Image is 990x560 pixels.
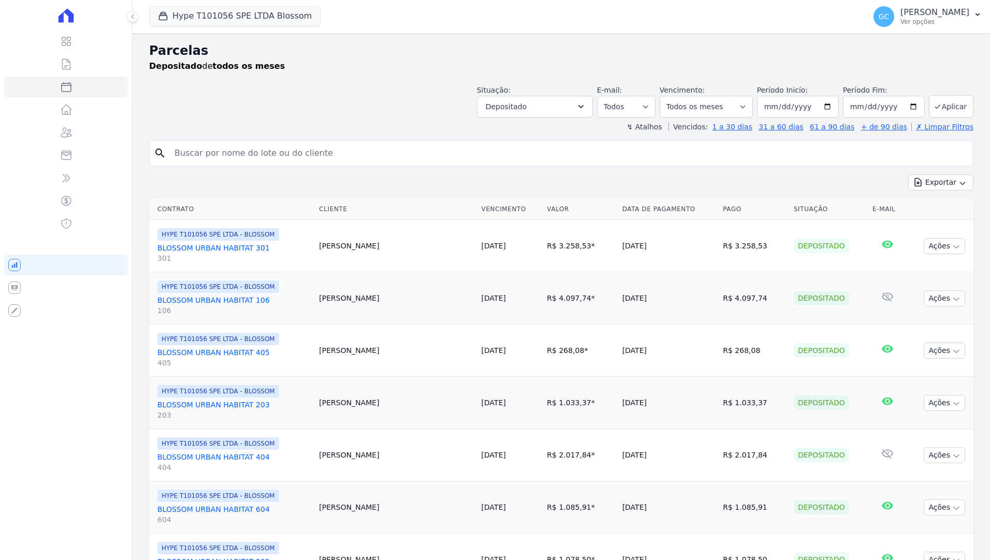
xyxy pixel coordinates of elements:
[618,199,719,220] th: Data de Pagamento
[908,174,973,190] button: Exportar
[477,199,543,220] th: Vencimento
[794,239,849,253] div: Depositado
[627,123,662,131] label: ↯ Atalhos
[157,305,311,316] span: 106
[879,13,890,20] span: GC
[149,6,321,26] button: Hype T101056 SPE LTDA Blossom
[924,238,965,254] button: Ações
[315,429,477,481] td: [PERSON_NAME]
[154,147,166,159] i: search
[502,190,546,198] label: Processando
[157,253,311,263] span: 301
[868,199,907,220] th: E-mail
[502,161,538,169] label: Em Aberto
[790,199,868,220] th: Situação
[757,86,808,94] label: Período Inicío:
[315,481,477,534] td: [PERSON_NAME]
[660,86,705,94] label: Vencimento:
[157,228,279,241] span: HYPE T101056 SPE LTDA - BLOSSOM
[157,295,311,316] a: BLOSSOM URBAN HABITAT 106106
[149,61,202,71] strong: Depositado
[900,7,969,18] p: [PERSON_NAME]
[486,100,527,113] span: Depositado
[315,272,477,325] td: [PERSON_NAME]
[618,325,719,377] td: [DATE]
[843,85,925,96] label: Período Fim:
[719,220,790,272] td: R$ 3.258,53
[794,395,849,410] div: Depositado
[719,377,790,429] td: R$ 1.033,37
[911,123,973,131] a: ✗ Limpar Filtros
[597,86,622,94] label: E-mail:
[543,325,618,377] td: R$ 268,08
[543,429,618,481] td: R$ 2.017,84
[794,291,849,305] div: Depositado
[477,96,593,117] button: Depositado
[543,272,618,325] td: R$ 4.097,74
[157,504,311,525] a: BLOSSOM URBAN HABITAT 604604
[759,123,803,131] a: 31 a 60 dias
[794,343,849,358] div: Depositado
[924,447,965,463] button: Ações
[168,143,969,164] input: Buscar por nome do lote ou do cliente
[149,199,315,220] th: Contrato
[315,220,477,272] td: [PERSON_NAME]
[149,41,973,60] h2: Parcelas
[861,123,907,131] a: + de 90 dias
[157,462,311,473] span: 404
[482,242,506,250] a: [DATE]
[556,229,585,244] button: Aplicar
[157,243,311,263] a: BLOSSOM URBAN HABITAT 301301
[315,377,477,429] td: [PERSON_NAME]
[482,346,506,355] a: [DATE]
[157,490,279,502] span: HYPE T101056 SPE LTDA - BLOSSOM
[719,199,790,220] th: Pago
[482,503,506,511] a: [DATE]
[712,123,752,131] a: 1 a 30 dias
[157,542,279,554] span: HYPE T101056 SPE LTDA - BLOSSOM
[149,60,285,72] p: de
[157,281,279,293] span: HYPE T101056 SPE LTDA - BLOSSOM
[618,220,719,272] td: [DATE]
[157,385,279,397] span: HYPE T101056 SPE LTDA - BLOSSOM
[157,514,311,525] span: 604
[719,429,790,481] td: R$ 2.017,84
[924,499,965,515] button: Ações
[482,451,506,459] a: [DATE]
[618,429,719,481] td: [DATE]
[865,2,990,31] button: GC [PERSON_NAME] Ver opções
[482,399,506,407] a: [DATE]
[810,123,854,131] a: 61 a 90 dias
[315,199,477,220] th: Cliente
[477,86,511,94] label: Situação:
[618,377,719,429] td: [DATE]
[924,343,965,359] button: Ações
[157,437,279,450] span: HYPE T101056 SPE LTDA - BLOSSOM
[502,176,519,184] label: Pago
[929,95,973,117] button: Aplicar
[794,500,849,514] div: Depositado
[157,452,311,473] a: BLOSSOM URBAN HABITAT 404404
[157,347,311,368] a: BLOSSOM URBAN HABITAT 405405
[924,395,965,411] button: Ações
[212,61,285,71] strong: todos os meses
[668,123,708,131] label: Vencidos:
[502,204,538,212] label: Cancelado
[157,410,311,420] span: 203
[543,481,618,534] td: R$ 1.085,91
[157,400,311,420] a: BLOSSOM URBAN HABITAT 203203
[618,481,719,534] td: [DATE]
[794,448,849,462] div: Depositado
[157,358,311,368] span: 405
[924,290,965,306] button: Ações
[502,218,529,226] label: Vencido
[618,272,719,325] td: [DATE]
[900,18,969,26] p: Ver opções
[543,377,618,429] td: R$ 1.033,37
[157,333,279,345] span: HYPE T101056 SPE LTDA - BLOSSOM
[719,481,790,534] td: R$ 1.085,91
[719,272,790,325] td: R$ 4.097,74
[719,325,790,377] td: R$ 268,08
[502,128,560,136] label: Selecionar todos
[315,325,477,377] td: [PERSON_NAME]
